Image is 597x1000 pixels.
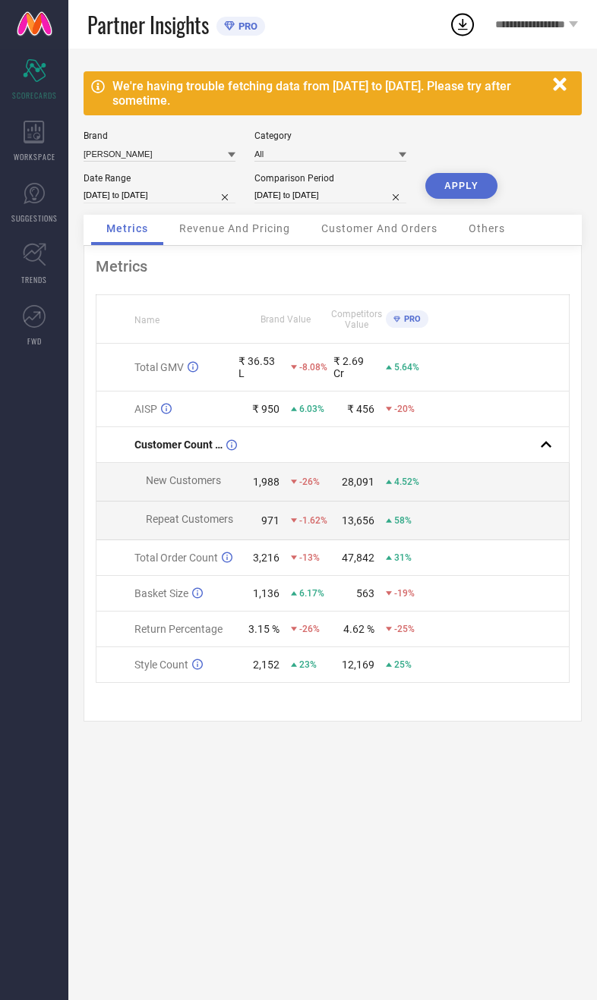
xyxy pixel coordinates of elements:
span: SCORECARDS [12,90,57,101]
span: 58% [394,515,412,526]
div: Metrics [96,257,570,275]
div: 12,169 [342,659,374,671]
span: Brand Value [261,314,311,325]
div: ₹ 950 [252,403,280,415]
span: Partner Insights [87,9,209,40]
span: Return Percentage [134,623,223,635]
div: 28,091 [342,476,374,488]
span: -26% [299,624,320,634]
div: Open download list [449,11,476,38]
span: Customer And Orders [321,222,437,234]
span: -13% [299,552,320,563]
input: Select date range [84,187,235,203]
div: Brand [84,131,235,141]
span: Style Count [134,659,188,671]
div: 971 [261,514,280,527]
span: PRO [235,20,257,32]
span: -26% [299,476,320,487]
span: AISP [134,403,157,415]
div: Comparison Period [254,173,406,184]
span: Competitors Value [331,309,382,330]
span: WORKSPACE [14,151,55,162]
span: -25% [394,624,415,634]
div: 3.15 % [248,623,280,635]
span: Customer Count (New vs Repeat) [134,439,223,451]
span: Total Order Count [134,552,218,564]
span: SUGGESTIONS [11,212,58,224]
span: -19% [394,588,415,599]
div: 2,152 [253,659,280,671]
span: Basket Size [134,587,188,599]
span: 4.52% [394,476,419,487]
div: 3,216 [253,552,280,564]
div: 13,656 [342,514,374,527]
span: New Customers [146,474,221,486]
div: We're having trouble fetching data from [DATE] to [DATE]. Please try after sometime. [112,79,545,108]
span: 31% [394,552,412,563]
span: FWD [27,335,42,347]
span: 5.64% [394,362,419,373]
span: -8.08% [299,362,327,373]
span: Repeat Customers [146,513,233,525]
div: ₹ 36.53 L [238,355,280,379]
div: 563 [356,587,374,599]
span: PRO [400,314,421,324]
div: 47,842 [342,552,374,564]
span: Metrics [106,222,148,234]
span: -20% [394,404,415,414]
div: 1,136 [253,587,280,599]
span: 25% [394,659,412,670]
span: 6.17% [299,588,324,599]
span: Revenue And Pricing [179,222,290,234]
div: Date Range [84,173,235,184]
div: ₹ 456 [347,403,374,415]
button: APPLY [425,173,497,199]
div: 4.62 % [343,623,374,635]
span: Total GMV [134,361,184,373]
span: Name [134,315,160,325]
span: 6.03% [299,404,324,414]
div: 1,988 [253,476,280,488]
span: TRENDS [21,274,47,285]
input: Select comparison period [254,187,406,203]
div: ₹ 2.69 Cr [333,355,374,379]
span: Others [469,222,505,234]
div: Category [254,131,406,141]
span: 23% [299,659,317,670]
span: -1.62% [299,515,327,526]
